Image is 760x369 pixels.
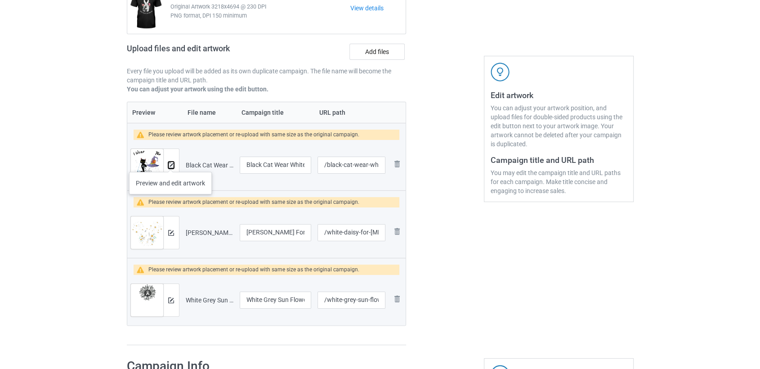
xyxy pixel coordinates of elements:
[237,102,315,123] th: Campaign title
[170,11,351,20] span: PNG format, DPI 150 minimum
[127,102,183,123] th: Preview
[392,293,402,304] img: svg+xml;base64,PD94bWwgdmVyc2lvbj0iMS4wIiBlbmNvZGluZz0iVVRGLTgiPz4KPHN2ZyB3aWR0aD0iMjhweCIgaGVpZ2...
[168,297,174,303] img: svg+xml;base64,PD94bWwgdmVyc2lvbj0iMS4wIiBlbmNvZGluZz0iVVRGLTgiPz4KPHN2ZyB3aWR0aD0iMTRweCIgaGVpZ2...
[131,149,163,186] img: original.png
[491,168,627,195] div: You may edit the campaign title and URL paths for each campaign. Make title concise and engaging ...
[186,296,233,305] div: White Grey Sun Flower [MEDICAL_DATA].png
[127,67,407,85] p: Every file you upload will be added as its own duplicate campaign. The file name will become the ...
[491,155,627,165] h3: Campaign title and URL path
[137,199,149,206] img: warning
[168,162,174,168] img: svg+xml;base64,PD94bWwgdmVyc2lvbj0iMS4wIiBlbmNvZGluZz0iVVRGLTgiPz4KPHN2ZyB3aWR0aD0iMTRweCIgaGVpZ2...
[491,90,627,100] h3: Edit artwork
[186,161,233,170] div: Black Cat Wear White For [MEDICAL_DATA].png
[137,266,149,273] img: warning
[350,4,406,13] a: View details
[148,265,359,275] div: Please review artwork placement or re-upload with same size as the original campaign.
[186,228,233,237] div: [PERSON_NAME] For [MEDICAL_DATA] Awareness.png
[131,216,163,253] img: original.png
[129,172,212,194] div: Preview and edit artwork
[170,2,351,11] span: Original Artwork 3218x4694 @ 230 DPI
[148,130,359,140] div: Please review artwork placement or re-upload with same size as the original campaign.
[314,102,388,123] th: URL path
[392,226,402,237] img: svg+xml;base64,PD94bWwgdmVyc2lvbj0iMS4wIiBlbmNvZGluZz0iVVRGLTgiPz4KPHN2ZyB3aWR0aD0iMjhweCIgaGVpZ2...
[131,284,163,321] img: original.png
[127,44,295,60] h2: Upload files and edit artwork
[491,103,627,148] div: You can adjust your artwork position, and upload files for double-sided products using the edit b...
[183,102,237,123] th: File name
[349,44,405,60] label: Add files
[392,158,402,169] img: svg+xml;base64,PD94bWwgdmVyc2lvbj0iMS4wIiBlbmNvZGluZz0iVVRGLTgiPz4KPHN2ZyB3aWR0aD0iMjhweCIgaGVpZ2...
[137,131,149,138] img: warning
[127,85,268,93] b: You can adjust your artwork using the edit button.
[148,197,359,207] div: Please review artwork placement or re-upload with same size as the original campaign.
[491,63,510,81] img: svg+xml;base64,PD94bWwgdmVyc2lvbj0iMS4wIiBlbmNvZGluZz0iVVRGLTgiPz4KPHN2ZyB3aWR0aD0iNDJweCIgaGVpZ2...
[168,230,174,236] img: svg+xml;base64,PD94bWwgdmVyc2lvbj0iMS4wIiBlbmNvZGluZz0iVVRGLTgiPz4KPHN2ZyB3aWR0aD0iMTRweCIgaGVpZ2...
